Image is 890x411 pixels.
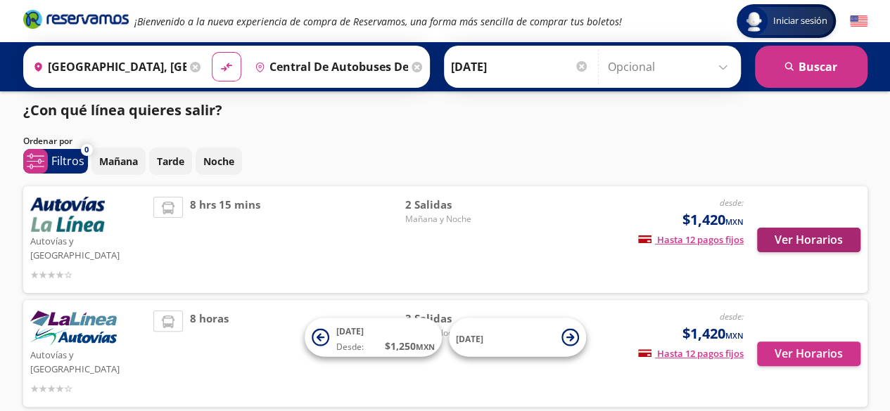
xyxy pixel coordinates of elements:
span: Desde: [336,341,364,353]
small: MXN [725,330,744,341]
img: Autovías y La Línea [30,197,105,232]
p: Mañana [99,154,138,169]
span: [DATE] [456,332,483,344]
p: Tarde [157,154,184,169]
span: $ 1,250 [385,339,435,353]
button: 0Filtros [23,149,88,174]
input: Opcional [608,49,734,84]
i: Brand Logo [23,8,129,30]
button: Ver Horarios [757,341,860,366]
p: Noche [203,154,234,169]
em: ¡Bienvenido a la nueva experiencia de compra de Reservamos, una forma más sencilla de comprar tus... [134,15,622,28]
button: Mañana [91,148,146,175]
button: Ver Horarios [757,228,860,252]
a: Brand Logo [23,8,129,34]
p: Ordenar por [23,135,72,148]
button: Buscar [755,46,867,88]
em: desde: [720,311,744,322]
span: 3 Salidas [405,311,503,327]
span: 8 hrs 15 mins [190,197,260,282]
button: Noche [196,148,242,175]
p: Autovías y [GEOGRAPHIC_DATA] [30,232,147,262]
button: Tarde [149,148,192,175]
span: 2 Salidas [405,197,503,213]
p: Autovías y [GEOGRAPHIC_DATA] [30,346,147,376]
em: desde: [720,197,744,209]
span: Hasta 12 pagos fijos [638,347,744,360]
span: $1,420 [682,323,744,344]
span: 0 [84,144,89,156]
span: Mañana y Noche [405,213,503,226]
small: MXN [725,216,744,227]
button: English [850,13,867,30]
input: Buscar Origen [27,49,186,84]
p: ¿Con qué línea quieres salir? [23,100,222,121]
p: Filtros [51,152,84,169]
span: Hasta 12 pagos fijos [638,233,744,246]
button: [DATE] [449,318,586,357]
img: Autovías y La Línea [30,311,117,346]
span: 8 horas [190,311,229,396]
button: [DATE]Desde:$1,250MXN [305,318,442,357]
input: Elegir Fecha [451,49,589,84]
span: $1,420 [682,209,744,230]
span: [DATE] [336,325,364,337]
input: Buscar Destino [249,49,408,84]
span: Iniciar sesión [768,14,833,28]
small: MXN [416,341,435,352]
